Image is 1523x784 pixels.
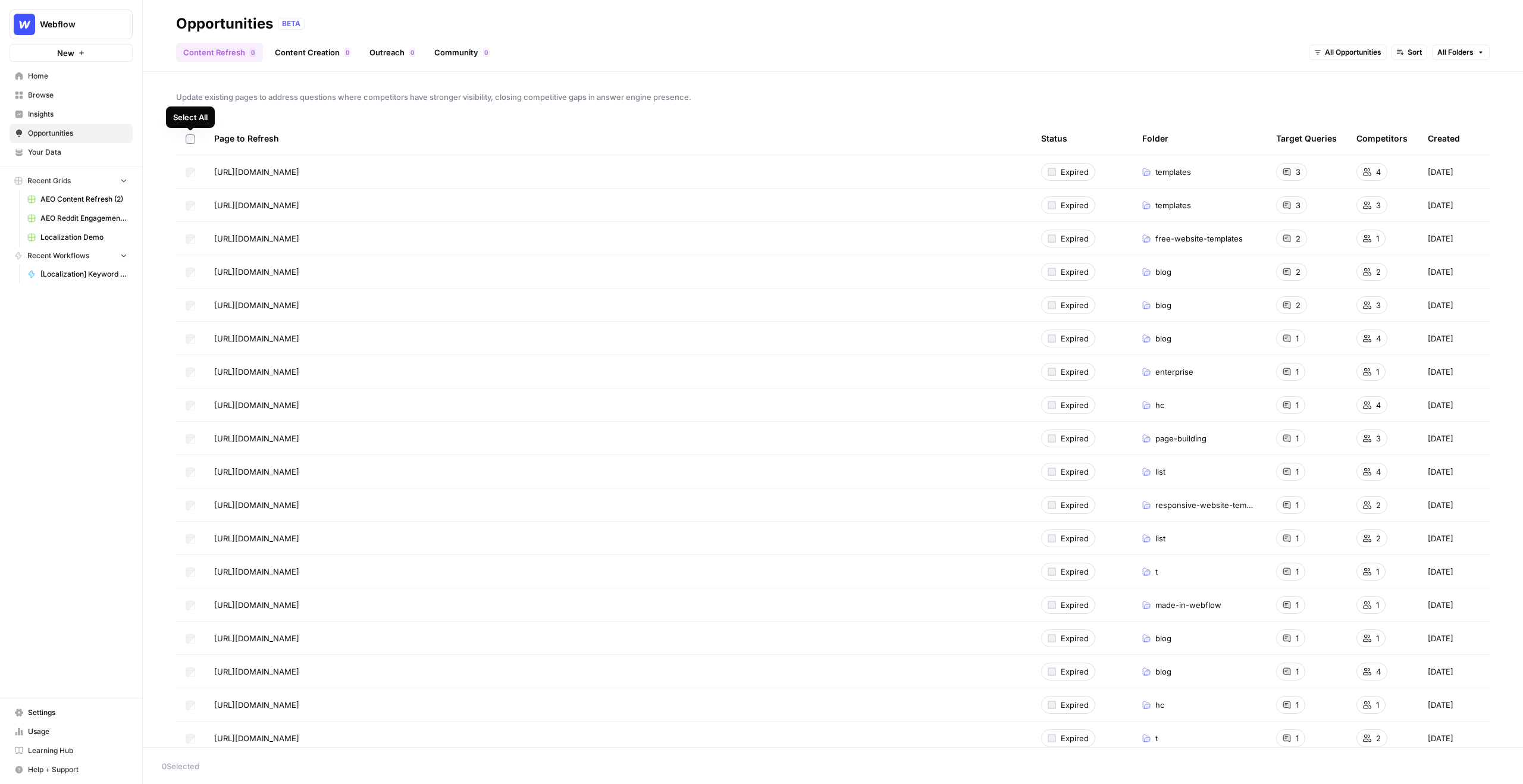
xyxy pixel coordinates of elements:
[1155,432,1207,444] span: page-building
[10,10,133,39] button: Workspace: Webflow
[1296,599,1299,611] span: 1
[1155,333,1171,344] span: blog
[1428,699,1453,711] span: [DATE]
[1061,399,1089,411] span: Expired
[484,48,488,57] span: 0
[1155,666,1171,678] span: blog
[1437,47,1474,58] span: All Folders
[344,48,350,57] div: 0
[57,47,74,59] span: New
[28,764,127,775] span: Help + Support
[10,703,133,722] a: Settings
[409,48,415,57] div: 0
[10,722,133,741] a: Usage
[346,48,349,57] span: 0
[1061,299,1089,311] span: Expired
[1376,599,1379,611] span: 1
[28,726,127,737] span: Usage
[1376,632,1379,644] span: 1
[427,43,496,62] a: Community0
[10,67,133,86] a: Home
[162,760,1504,772] div: 0 Selected
[1428,333,1453,344] span: [DATE]
[214,333,299,344] span: [URL][DOMAIN_NAME]
[176,43,263,62] a: Content Refresh0
[1428,122,1460,155] div: Created
[1376,266,1381,278] span: 2
[1428,466,1453,478] span: [DATE]
[1061,466,1089,478] span: Expired
[1061,266,1089,278] span: Expired
[1376,166,1381,178] span: 4
[10,124,133,143] a: Opportunities
[1155,266,1171,278] span: blog
[1428,399,1453,411] span: [DATE]
[28,90,127,101] span: Browse
[28,128,127,139] span: Opportunities
[1376,432,1381,444] span: 3
[1155,599,1221,611] span: made-in-webflow
[1061,432,1089,444] span: Expired
[1376,532,1381,544] span: 2
[1061,333,1089,344] span: Expired
[214,432,299,444] span: [URL][DOMAIN_NAME]
[22,265,133,284] a: [Localization] Keyword to Brief
[1061,499,1089,511] span: Expired
[1041,122,1067,155] div: Status
[1296,432,1299,444] span: 1
[1296,532,1299,544] span: 1
[28,147,127,158] span: Your Data
[28,71,127,81] span: Home
[1155,166,1191,178] span: templates
[1428,566,1453,578] span: [DATE]
[1296,233,1300,244] span: 2
[27,250,89,261] span: Recent Workflows
[14,14,35,35] img: Webflow Logo
[1376,299,1381,311] span: 3
[176,14,273,33] div: Opportunities
[1296,666,1299,678] span: 1
[1061,699,1089,711] span: Expired
[483,48,489,57] div: 0
[1428,499,1453,511] span: [DATE]
[40,232,127,243] span: Localization Demo
[10,247,133,265] button: Recent Workflows
[22,190,133,209] a: AEO Content Refresh (2)
[250,48,256,57] div: 0
[1296,499,1299,511] span: 1
[1296,699,1299,711] span: 1
[1155,399,1164,411] span: hc
[1376,466,1381,478] span: 4
[214,632,299,644] span: [URL][DOMAIN_NAME]
[214,599,299,611] span: [URL][DOMAIN_NAME]
[214,266,299,278] span: [URL][DOMAIN_NAME]
[1155,732,1158,744] span: t
[1061,166,1089,178] span: Expired
[214,666,299,678] span: [URL][DOMAIN_NAME]
[1428,233,1453,244] span: [DATE]
[1392,45,1427,60] button: Sort
[214,166,299,178] span: [URL][DOMAIN_NAME]
[1325,47,1381,58] span: All Opportunities
[1296,266,1300,278] span: 2
[10,105,133,124] a: Insights
[214,199,299,211] span: [URL][DOMAIN_NAME]
[1376,732,1381,744] span: 2
[1428,632,1453,644] span: [DATE]
[10,741,133,760] a: Learning Hub
[214,122,1022,155] div: Page to Refresh
[1296,299,1300,311] span: 2
[410,48,414,57] span: 0
[214,732,299,744] span: [URL][DOMAIN_NAME]
[28,707,127,718] span: Settings
[40,213,127,224] span: AEO Reddit Engagement (6)
[1428,732,1453,744] span: [DATE]
[214,566,299,578] span: [URL][DOMAIN_NAME]
[278,18,305,30] div: BETA
[1428,666,1453,678] span: [DATE]
[1296,466,1299,478] span: 1
[1428,366,1453,378] span: [DATE]
[214,366,299,378] span: [URL][DOMAIN_NAME]
[1428,299,1453,311] span: [DATE]
[1428,199,1453,211] span: [DATE]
